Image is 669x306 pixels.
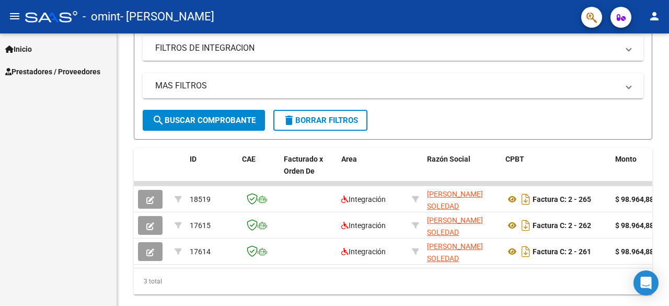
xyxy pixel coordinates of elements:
strong: $ 98.964,88 [615,221,654,230]
mat-panel-title: FILTROS DE INTEGRACION [155,42,618,54]
mat-panel-title: MAS FILTROS [155,80,618,92]
mat-icon: menu [8,10,21,22]
span: Integración [341,247,386,256]
span: CAE [242,155,256,163]
span: 18519 [190,195,211,203]
span: Integración [341,221,386,230]
span: Borrar Filtros [283,116,358,125]
mat-icon: person [648,10,661,22]
i: Descargar documento [519,217,533,234]
span: CPBT [505,155,524,163]
datatable-header-cell: Facturado x Orden De [280,148,337,194]
strong: $ 98.964,88 [615,195,654,203]
strong: $ 98.964,88 [615,247,654,256]
mat-expansion-panel-header: MAS FILTROS [143,73,643,98]
div: 27357233882 [427,188,497,210]
strong: Factura C: 2 - 261 [533,247,591,256]
span: 17615 [190,221,211,230]
div: Open Intercom Messenger [633,270,659,296]
strong: Factura C: 2 - 262 [533,221,591,230]
mat-expansion-panel-header: FILTROS DE INTEGRACION [143,36,643,61]
div: 27357233882 [427,214,497,236]
span: 17614 [190,247,211,256]
span: Monto [615,155,637,163]
span: [PERSON_NAME] SOLEDAD [427,242,483,263]
button: Buscar Comprobante [143,110,265,131]
mat-icon: delete [283,114,295,127]
span: ID [190,155,197,163]
span: Inicio [5,43,32,55]
span: [PERSON_NAME] SOLEDAD [427,190,483,210]
span: Razón Social [427,155,470,163]
span: Prestadores / Proveedores [5,66,100,77]
strong: Factura C: 2 - 265 [533,195,591,203]
div: 3 total [134,268,652,294]
datatable-header-cell: CPBT [501,148,611,194]
i: Descargar documento [519,191,533,208]
datatable-header-cell: ID [186,148,238,194]
span: Area [341,155,357,163]
span: [PERSON_NAME] SOLEDAD [427,216,483,236]
span: Integración [341,195,386,203]
datatable-header-cell: CAE [238,148,280,194]
datatable-header-cell: Razón Social [423,148,501,194]
span: - omint [83,5,120,28]
i: Descargar documento [519,243,533,260]
span: Buscar Comprobante [152,116,256,125]
datatable-header-cell: Area [337,148,408,194]
div: 27357233882 [427,241,497,263]
button: Borrar Filtros [273,110,367,131]
span: Facturado x Orden De [284,155,323,175]
mat-icon: search [152,114,165,127]
span: - [PERSON_NAME] [120,5,214,28]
